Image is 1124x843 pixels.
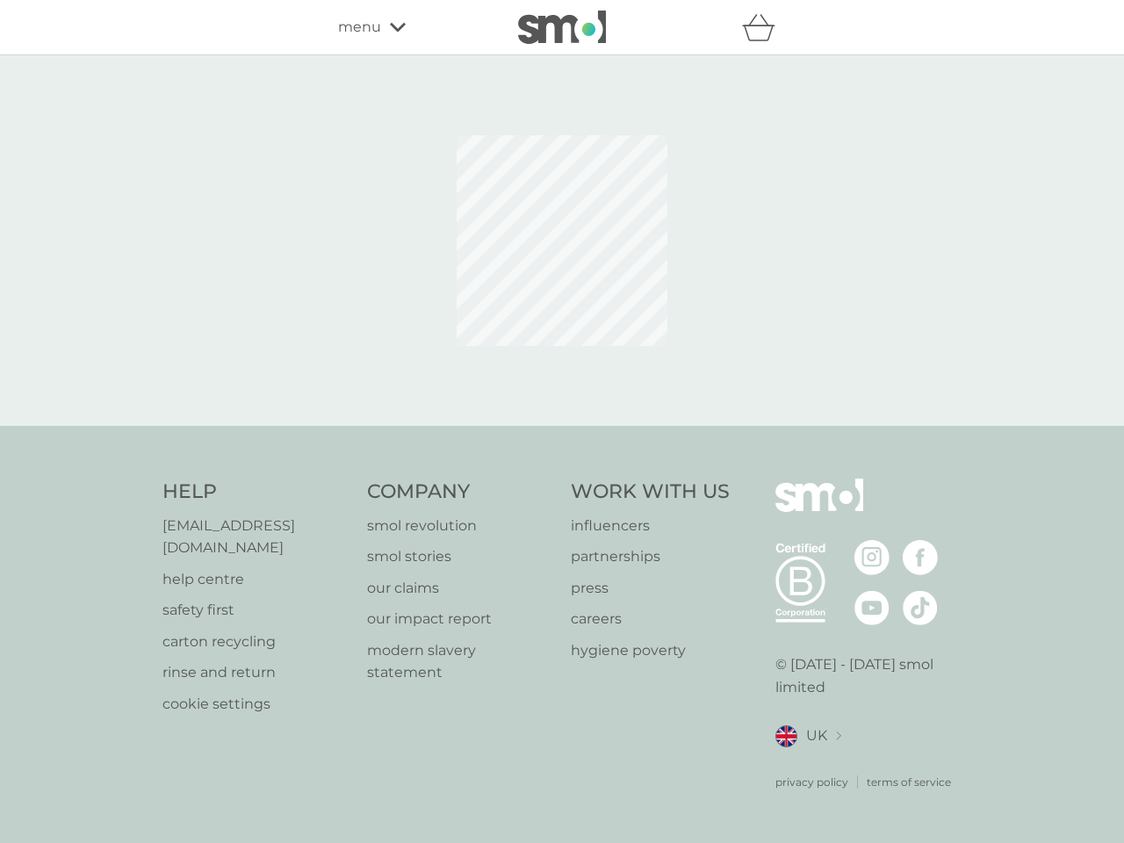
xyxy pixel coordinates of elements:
img: UK flag [775,725,797,747]
img: visit the smol Instagram page [854,540,890,575]
a: smol stories [367,545,554,568]
img: visit the smol Tiktok page [903,590,938,625]
a: press [571,577,730,600]
div: basket [742,10,786,45]
img: smol [775,479,863,538]
span: menu [338,16,381,39]
a: terms of service [867,774,951,790]
img: visit the smol Facebook page [903,540,938,575]
a: hygiene poverty [571,639,730,662]
a: our claims [367,577,554,600]
a: privacy policy [775,774,848,790]
p: © [DATE] - [DATE] smol limited [775,653,962,698]
a: [EMAIL_ADDRESS][DOMAIN_NAME] [162,515,349,559]
img: select a new location [836,731,841,741]
h4: Work With Us [571,479,730,506]
h4: Company [367,479,554,506]
a: partnerships [571,545,730,568]
a: careers [571,608,730,630]
img: visit the smol Youtube page [854,590,890,625]
a: modern slavery statement [367,639,554,684]
a: cookie settings [162,693,349,716]
a: safety first [162,599,349,622]
span: UK [806,724,827,747]
a: influencers [571,515,730,537]
a: help centre [162,568,349,591]
a: smol revolution [367,515,554,537]
a: our impact report [367,608,554,630]
h4: Help [162,479,349,506]
a: rinse and return [162,661,349,684]
a: carton recycling [162,630,349,653]
img: smol [518,11,606,44]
